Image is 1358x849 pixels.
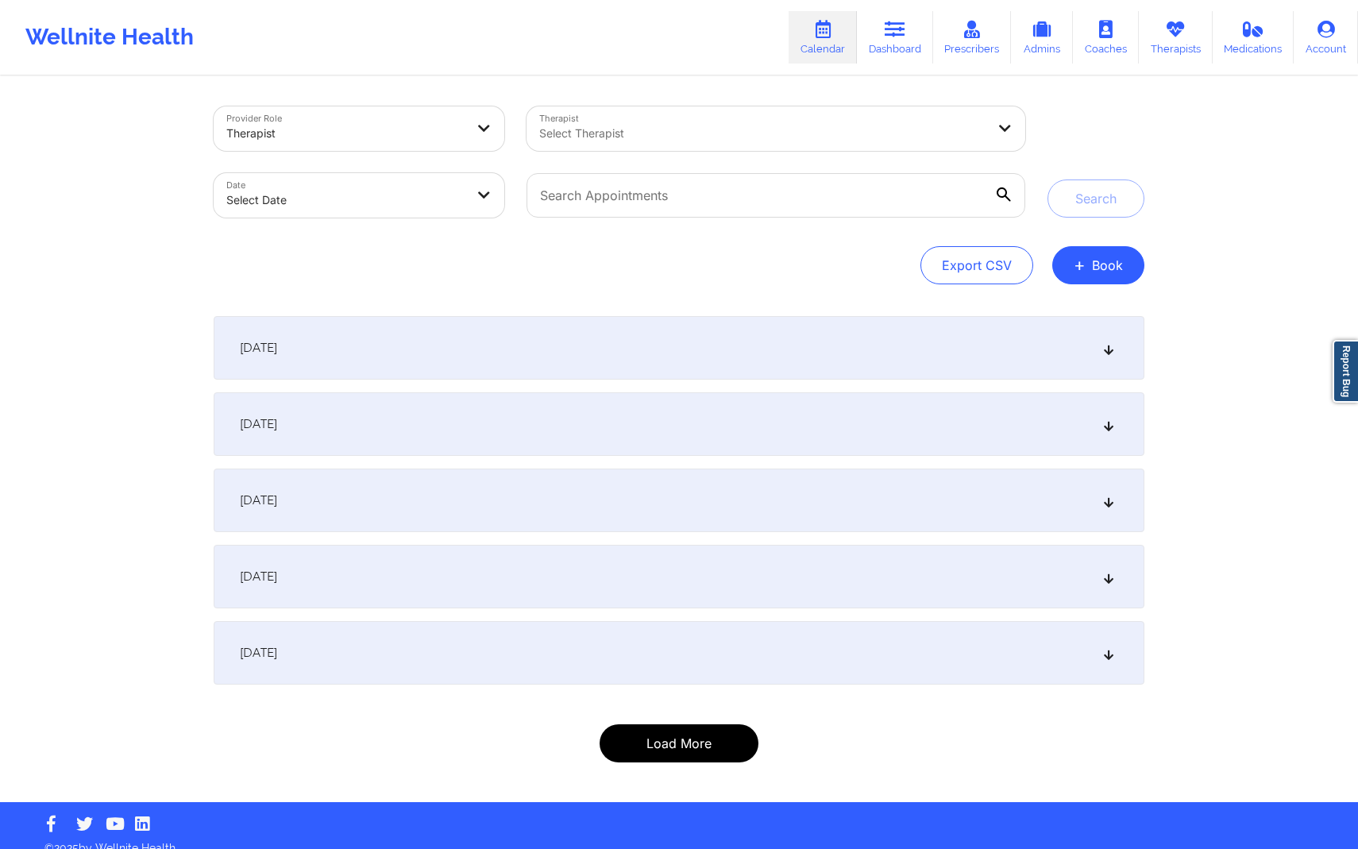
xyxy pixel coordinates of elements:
[1052,246,1144,284] button: +Book
[1074,260,1086,269] span: +
[600,724,758,762] button: Load More
[933,11,1012,64] a: Prescribers
[226,183,465,218] div: Select Date
[240,416,277,432] span: [DATE]
[857,11,933,64] a: Dashboard
[1333,340,1358,403] a: Report Bug
[527,173,1025,218] input: Search Appointments
[920,246,1033,284] button: Export CSV
[1213,11,1294,64] a: Medications
[240,569,277,585] span: [DATE]
[789,11,857,64] a: Calendar
[1011,11,1073,64] a: Admins
[240,492,277,508] span: [DATE]
[1139,11,1213,64] a: Therapists
[1047,179,1144,218] button: Search
[240,645,277,661] span: [DATE]
[240,340,277,356] span: [DATE]
[1073,11,1139,64] a: Coaches
[1294,11,1358,64] a: Account
[226,116,465,151] div: Therapist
